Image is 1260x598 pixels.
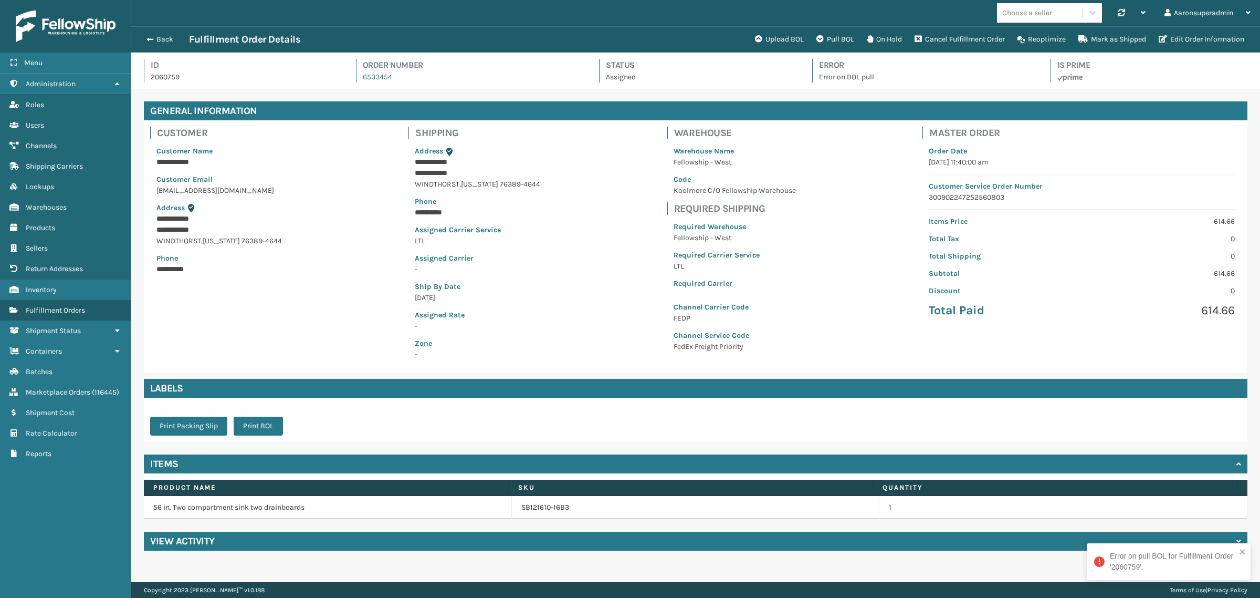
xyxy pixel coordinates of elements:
[153,483,499,492] label: Product Name
[26,182,54,191] span: Lookups
[144,101,1247,120] h4: General Information
[415,147,443,156] span: Address
[26,367,52,376] span: Batches
[415,235,540,246] p: LTL
[157,127,288,139] h4: Customer
[26,141,57,150] span: Channels
[819,71,1032,83] p: Error on BOL pull
[92,388,119,397] span: ( 116445 )
[606,59,793,71] h4: Status
[26,285,57,294] span: Inventory
[144,379,1247,398] h4: Labels
[156,185,282,196] p: [EMAIL_ADDRESS][DOMAIN_NAME]
[26,79,76,88] span: Administration
[415,180,459,189] span: WINDTHORST
[1088,233,1235,244] p: 0
[915,35,922,43] i: Cancel Fulfillment Order
[26,264,83,273] span: Return Addresses
[150,458,178,470] h4: Items
[156,253,282,264] p: Phone
[674,232,796,243] p: Fellowship - West
[26,347,62,356] span: Containers
[415,264,540,275] p: -
[1002,7,1052,18] div: Choose a seller
[415,224,540,235] p: Assigned Carrier Service
[156,203,185,212] span: Address
[674,341,796,352] p: FedEx Freight Priority
[929,157,1235,168] p: [DATE] 11:40:00 am
[26,244,48,253] span: Sellers
[929,192,1235,203] p: 300902247252560803
[1088,285,1235,296] p: 0
[1078,35,1088,43] i: Mark as Shipped
[929,216,1075,227] p: Items Price
[1088,303,1235,318] p: 614.66
[415,292,540,303] p: [DATE]
[144,582,265,598] p: Copyright 2023 [PERSON_NAME]™ v 1.0.188
[929,285,1075,296] p: Discount
[24,58,43,67] span: Menu
[189,33,300,46] h3: Fulfillment Order Details
[749,29,810,50] button: Upload BOL
[908,29,1011,50] button: Cancel Fulfillment Order
[415,310,540,321] p: Assigned Rate
[929,303,1075,318] p: Total Paid
[674,261,796,272] p: LTL
[518,483,864,492] label: SKU
[203,236,240,245] span: [US_STATE]
[819,59,1032,71] h4: Error
[674,127,802,139] h4: Warehouse
[459,180,461,189] span: ,
[16,11,115,42] img: logo
[879,496,1247,519] td: 1
[1088,268,1235,279] p: 614.66
[461,180,498,189] span: [US_STATE]
[26,121,44,130] span: Users
[674,146,796,157] p: Warehouse Name
[1159,35,1167,43] i: Edit
[1072,29,1152,50] button: Mark as Shipped
[929,181,1235,192] p: Customer Service Order Number
[500,180,540,189] span: 76389-4644
[816,35,824,43] i: pullBOL
[26,388,90,397] span: Marketplace Orders
[156,236,201,245] span: WINDTHORST
[241,236,282,245] span: 76389-4644
[415,196,540,207] p: Phone
[363,59,581,71] h4: Order Number
[415,338,540,359] span: -
[26,429,77,438] span: Rate Calculator
[26,223,55,232] span: Products
[1088,251,1235,262] p: 0
[674,157,796,168] p: Fellowship - West
[141,35,189,44] button: Back
[674,174,796,185] p: Code
[150,417,227,436] button: Print Packing Slip
[929,251,1075,262] p: Total Shipping
[521,502,569,513] a: SB121610-16B3
[674,202,802,215] h4: Required Shipping
[860,29,908,50] button: On Hold
[1110,551,1236,573] div: Error on pull BOL for Fulfillment Order '2060759'.
[234,417,283,436] button: Print BOL
[26,203,67,212] span: Warehouses
[415,253,540,264] p: Assigned Carrier
[26,326,81,335] span: Shipment Status
[674,330,796,341] p: Channel Service Code
[26,306,85,315] span: Fulfillment Orders
[674,302,796,313] p: Channel Carrier Code
[810,29,860,50] button: Pull BOL
[1152,29,1251,50] button: Edit Order Information
[415,127,547,139] h4: Shipping
[150,535,215,548] h4: View Activity
[755,35,762,43] i: Upload BOL
[1011,29,1072,50] button: Reoptimize
[929,127,1241,139] h4: Master Order
[606,71,793,83] p: Assigned
[151,71,337,83] p: 2060759
[674,221,796,232] p: Required Warehouse
[26,162,83,171] span: Shipping Carriers
[26,408,75,417] span: Shipment Cost
[929,146,1235,157] p: Order Date
[883,483,1228,492] label: Quantity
